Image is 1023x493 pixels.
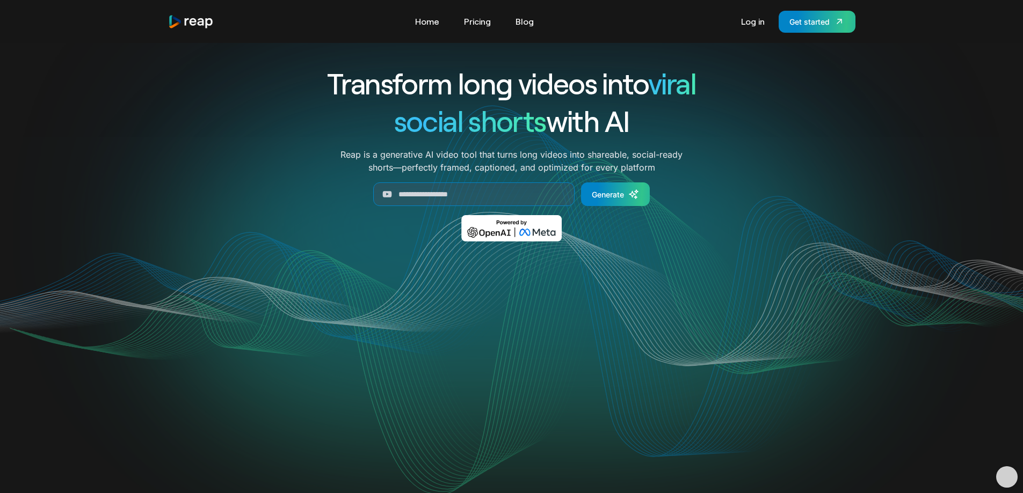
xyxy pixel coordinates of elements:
a: Pricing [459,13,496,30]
h1: Transform long videos into [288,64,735,102]
a: Blog [510,13,539,30]
a: Generate [581,182,650,206]
video: Your browser does not support the video tag. [295,257,728,473]
form: Generate Form [288,182,735,206]
a: Get started [779,11,855,33]
a: Home [410,13,445,30]
div: Get started [789,16,830,27]
span: viral [648,65,696,100]
img: reap logo [168,14,214,29]
a: Log in [736,13,770,30]
h1: with AI [288,102,735,139]
img: Powered by OpenAI & Meta [461,215,562,241]
p: Reap is a generative AI video tool that turns long videos into shareable, social-ready shorts—per... [340,148,683,174]
span: social shorts [394,103,546,138]
a: home [168,14,214,29]
div: Generate [592,189,624,200]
